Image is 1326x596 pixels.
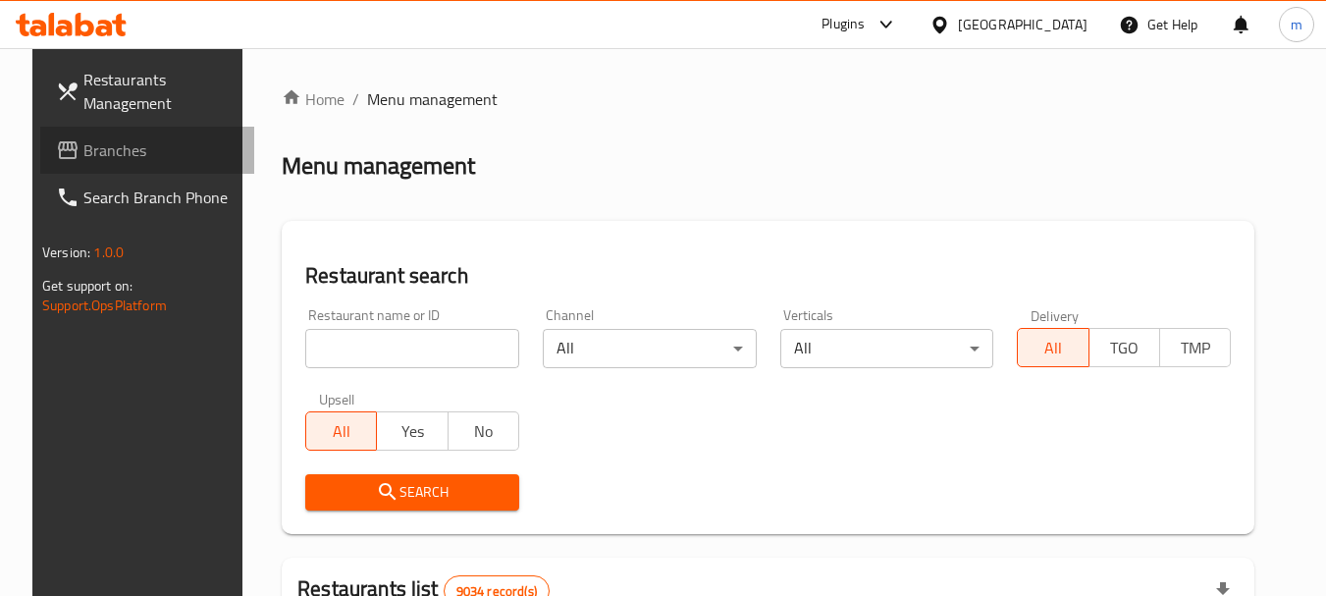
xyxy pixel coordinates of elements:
[1088,328,1160,367] button: TGO
[376,411,448,451] button: Yes
[42,273,133,298] span: Get support on:
[83,138,239,162] span: Branches
[367,87,498,111] span: Menu management
[385,417,440,446] span: Yes
[83,68,239,115] span: Restaurants Management
[543,329,757,368] div: All
[321,480,504,505] span: Search
[305,261,1231,291] h2: Restaurant search
[1031,308,1080,322] label: Delivery
[314,417,369,446] span: All
[40,174,254,221] a: Search Branch Phone
[958,14,1087,35] div: [GEOGRAPHIC_DATA]
[1168,334,1223,362] span: TMP
[1097,334,1152,362] span: TGO
[1159,328,1231,367] button: TMP
[1291,14,1302,35] span: m
[40,127,254,174] a: Branches
[822,13,865,36] div: Plugins
[319,392,355,406] label: Upsell
[352,87,359,111] li: /
[40,56,254,127] a: Restaurants Management
[282,87,345,111] a: Home
[83,186,239,209] span: Search Branch Phone
[1017,328,1088,367] button: All
[456,417,511,446] span: No
[448,411,519,451] button: No
[282,87,1254,111] nav: breadcrumb
[93,240,124,265] span: 1.0.0
[780,329,994,368] div: All
[1026,334,1081,362] span: All
[282,150,475,182] h2: Menu management
[305,411,377,451] button: All
[42,240,90,265] span: Version:
[305,329,519,368] input: Search for restaurant name or ID..
[42,293,167,318] a: Support.OpsPlatform
[305,474,519,511] button: Search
